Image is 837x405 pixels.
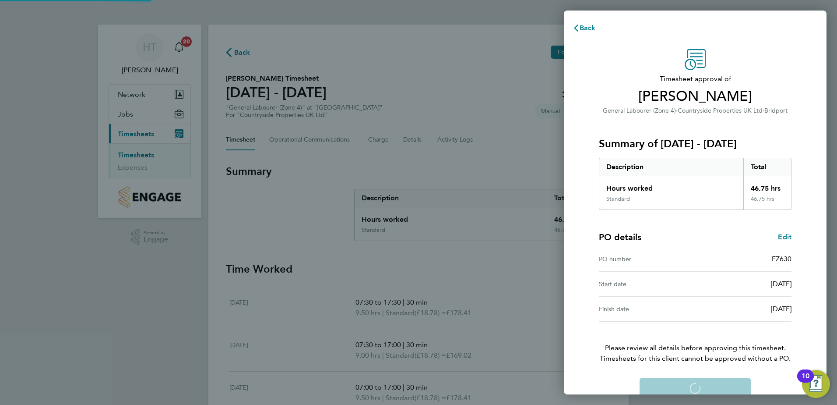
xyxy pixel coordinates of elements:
[802,370,830,398] button: Open Resource Center, 10 new notifications
[778,233,791,241] span: Edit
[603,107,676,114] span: General Labourer (Zone 4)
[695,304,791,314] div: [DATE]
[802,376,809,387] div: 10
[764,107,788,114] span: Bridport
[588,322,802,364] p: Please review all details before approving this timesheet.
[778,232,791,242] a: Edit
[695,279,791,289] div: [DATE]
[599,279,695,289] div: Start date
[580,24,596,32] span: Back
[606,195,630,202] div: Standard
[599,88,791,105] span: [PERSON_NAME]
[599,158,743,176] div: Description
[743,195,791,210] div: 46.75 hrs
[599,254,695,264] div: PO number
[599,137,791,151] h3: Summary of [DATE] - [DATE]
[588,353,802,364] span: Timesheets for this client cannot be approved without a PO.
[743,176,791,195] div: 46.75 hrs
[763,107,764,114] span: ·
[599,176,743,195] div: Hours worked
[678,107,763,114] span: Countryside Properties UK Ltd
[676,107,678,114] span: ·
[743,158,791,176] div: Total
[599,304,695,314] div: Finish date
[564,19,605,37] button: Back
[599,231,641,243] h4: PO details
[772,255,791,263] span: EZ630
[599,158,791,210] div: Summary of 22 - 28 Sep 2025
[599,74,791,84] span: Timesheet approval of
